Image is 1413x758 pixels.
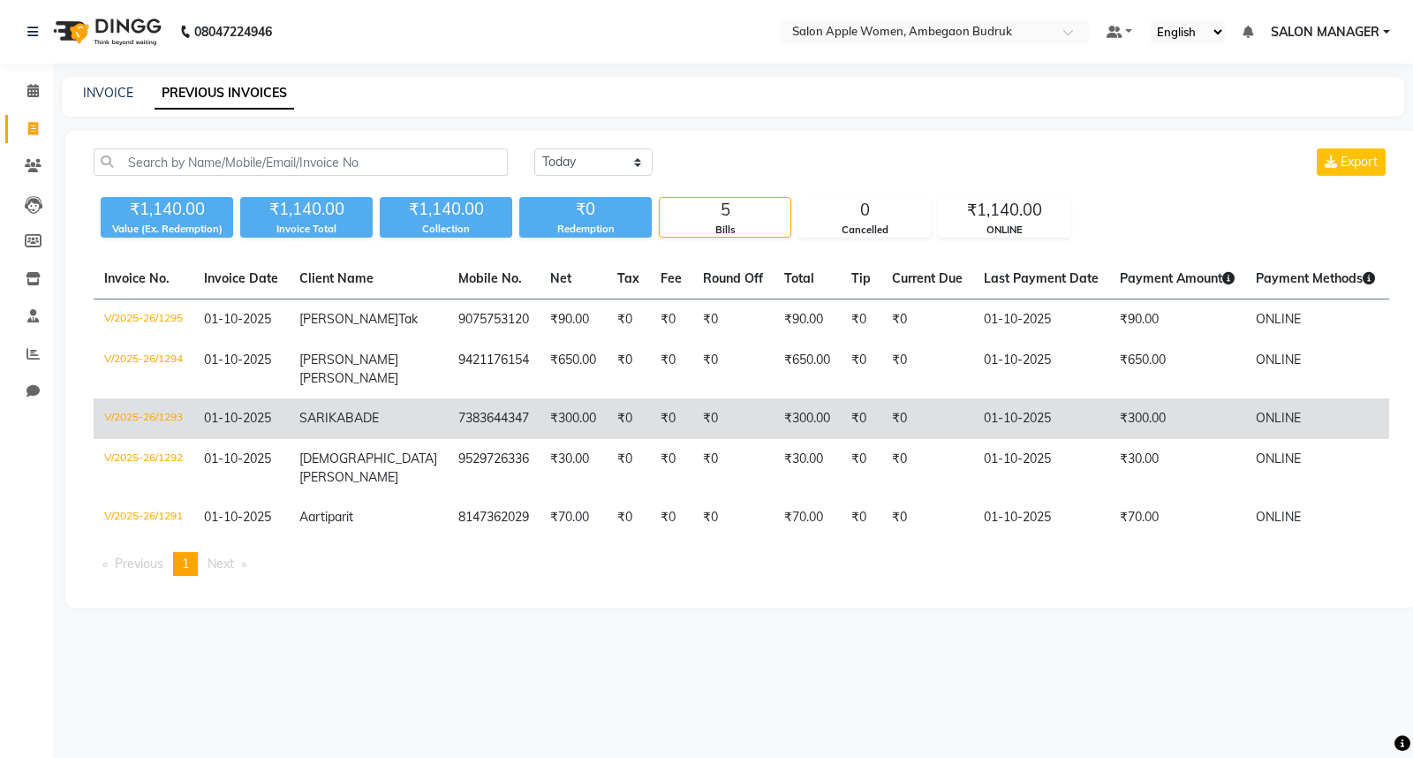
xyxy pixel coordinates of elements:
div: ₹0 [519,197,652,222]
span: 01-10-2025 [204,509,271,525]
td: ₹0 [841,299,881,341]
div: ONLINE [939,223,1069,238]
td: ₹0 [881,340,973,398]
span: ONLINE [1256,451,1301,466]
td: ₹650.00 [1109,340,1245,398]
td: ₹90.00 [1109,299,1245,341]
div: Cancelled [799,223,930,238]
div: Value (Ex. Redemption) [101,222,233,237]
span: [PERSON_NAME] [299,469,398,485]
td: 9421176154 [448,340,540,398]
td: ₹0 [841,340,881,398]
td: ₹0 [607,497,650,538]
td: ₹0 [650,497,692,538]
td: ₹70.00 [1109,497,1245,538]
td: ₹300.00 [540,398,607,439]
span: 01-10-2025 [204,311,271,327]
span: [DEMOGRAPHIC_DATA] [299,451,437,466]
td: ₹650.00 [540,340,607,398]
td: V/2025-26/1291 [94,497,193,538]
span: Previous [115,556,163,572]
td: ₹30.00 [774,439,841,497]
span: 01-10-2025 [204,410,271,426]
div: 0 [799,198,930,223]
span: 1 [182,556,189,572]
td: V/2025-26/1292 [94,439,193,497]
img: logo [45,7,166,57]
td: ₹0 [650,439,692,497]
td: 9075753120 [448,299,540,341]
td: ₹300.00 [774,398,841,439]
td: ₹0 [692,299,774,341]
td: ₹0 [607,398,650,439]
td: ₹70.00 [540,497,607,538]
span: Net [550,270,571,286]
td: 9529726336 [448,439,540,497]
span: Last Payment Date [984,270,1099,286]
div: 5 [660,198,790,223]
span: Fee [661,270,682,286]
a: PREVIOUS INVOICES [155,78,294,110]
span: 01-10-2025 [204,352,271,368]
div: ₹1,140.00 [939,198,1069,223]
td: ₹0 [650,299,692,341]
div: ₹1,140.00 [380,197,512,222]
td: ₹70.00 [774,497,841,538]
span: ONLINE [1256,311,1301,327]
td: 01-10-2025 [973,398,1109,439]
td: ₹0 [607,340,650,398]
td: ₹0 [650,398,692,439]
td: 01-10-2025 [973,340,1109,398]
td: ₹0 [692,340,774,398]
div: ₹1,140.00 [240,197,373,222]
span: [PERSON_NAME] [299,370,398,386]
span: Payment Amount [1120,270,1235,286]
span: SALON MANAGER [1271,23,1379,42]
div: Redemption [519,222,652,237]
span: parit [328,509,353,525]
b: 08047224946 [194,7,272,57]
span: Current Due [892,270,963,286]
td: ₹0 [841,439,881,497]
td: ₹0 [607,299,650,341]
td: ₹0 [881,497,973,538]
td: ₹0 [881,299,973,341]
td: 7383644347 [448,398,540,439]
button: Export [1317,148,1386,176]
span: SARIKA [299,410,345,426]
span: Payment Methods [1256,270,1375,286]
div: Invoice Total [240,222,373,237]
span: [PERSON_NAME] [299,352,398,368]
td: V/2025-26/1294 [94,340,193,398]
span: ONLINE [1256,509,1301,525]
td: ₹0 [881,398,973,439]
input: Search by Name/Mobile/Email/Invoice No [94,148,508,176]
td: ₹0 [692,439,774,497]
span: [PERSON_NAME] [299,311,398,327]
td: ₹90.00 [540,299,607,341]
span: ONLINE [1256,410,1301,426]
span: Invoice Date [204,270,278,286]
span: Tip [851,270,871,286]
td: ₹30.00 [1109,439,1245,497]
td: ₹0 [881,439,973,497]
td: ₹0 [607,439,650,497]
td: 01-10-2025 [973,299,1109,341]
td: ₹0 [692,497,774,538]
td: 8147362029 [448,497,540,538]
span: Round Off [703,270,763,286]
a: INVOICE [83,85,133,101]
span: Total [784,270,814,286]
span: Tak [398,311,418,327]
td: ₹0 [692,398,774,439]
td: ₹650.00 [774,340,841,398]
td: ₹90.00 [774,299,841,341]
td: ₹300.00 [1109,398,1245,439]
td: 01-10-2025 [973,497,1109,538]
span: BADE [345,410,379,426]
span: Invoice No. [104,270,170,286]
td: V/2025-26/1295 [94,299,193,341]
span: Tax [617,270,639,286]
td: V/2025-26/1293 [94,398,193,439]
span: Export [1341,154,1378,170]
